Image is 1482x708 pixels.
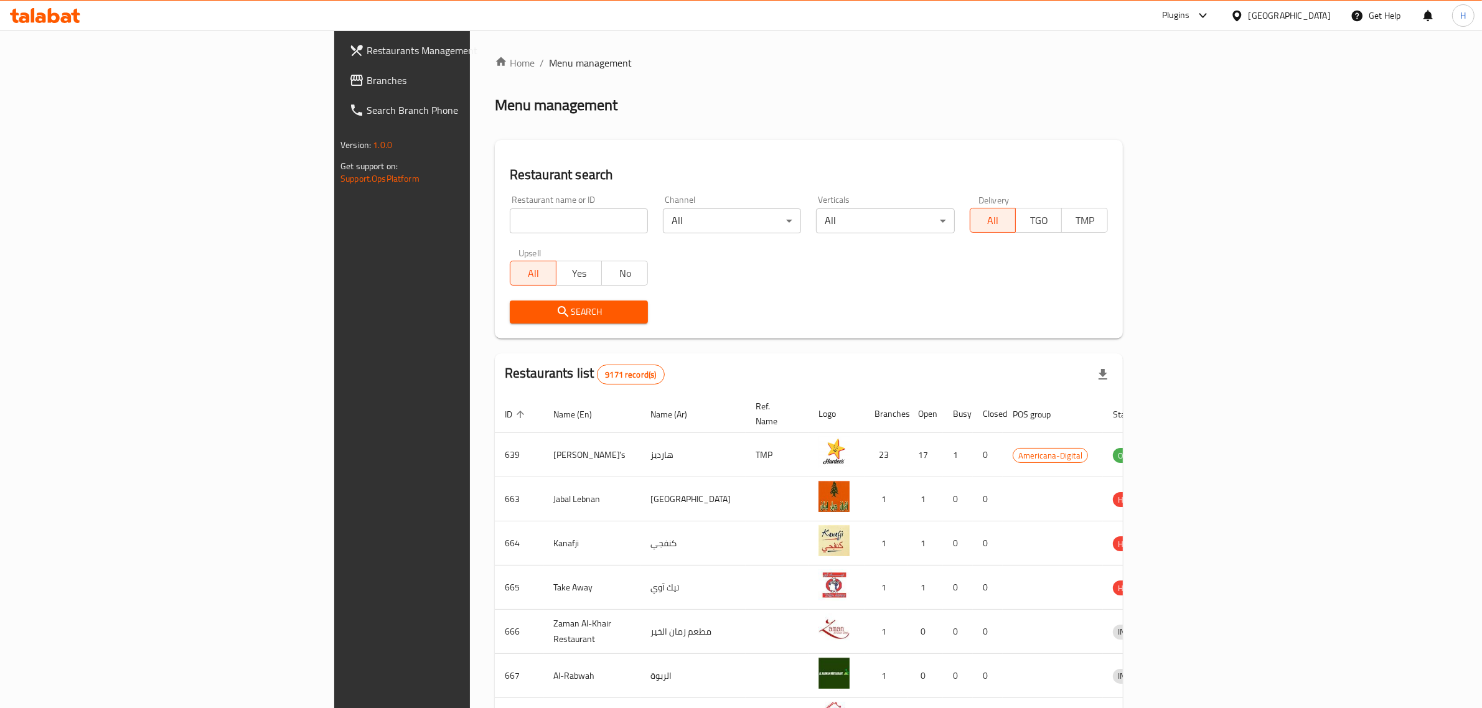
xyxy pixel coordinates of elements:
[908,521,943,566] td: 1
[943,610,973,654] td: 0
[515,264,551,282] span: All
[908,395,943,433] th: Open
[865,477,908,521] td: 1
[973,566,1003,610] td: 0
[973,610,1003,654] td: 0
[1113,448,1143,463] div: OPEN
[597,365,664,384] div: Total records count
[367,103,572,118] span: Search Branch Phone
[818,569,850,600] img: Take Away
[549,55,632,70] span: Menu management
[495,95,617,115] h2: Menu management
[1249,9,1331,22] div: [GEOGRAPHIC_DATA]
[1067,212,1103,230] span: TMP
[908,610,943,654] td: 0
[543,566,640,610] td: Take Away
[1021,212,1057,230] span: TGO
[553,407,608,422] span: Name (En)
[809,395,865,433] th: Logo
[975,212,1011,230] span: All
[510,300,648,324] button: Search
[1113,669,1155,684] div: INACTIVE
[1015,208,1062,233] button: TGO
[943,654,973,698] td: 0
[943,521,973,566] td: 0
[1162,8,1189,23] div: Plugins
[367,73,572,88] span: Branches
[1113,449,1143,463] span: OPEN
[543,654,640,698] td: Al-Rabwah
[970,208,1016,233] button: All
[1113,536,1150,551] div: HIDDEN
[973,395,1003,433] th: Closed
[367,43,572,58] span: Restaurants Management
[865,395,908,433] th: Branches
[607,264,643,282] span: No
[1113,625,1155,639] span: INACTIVE
[561,264,598,282] span: Yes
[943,477,973,521] td: 0
[520,304,638,320] span: Search
[1113,493,1150,507] span: HIDDEN
[543,610,640,654] td: Zaman Al-Khair Restaurant
[746,433,809,477] td: TMP
[973,521,1003,566] td: 0
[339,65,582,95] a: Branches
[973,433,1003,477] td: 0
[818,658,850,689] img: Al-Rabwah
[1061,208,1108,233] button: TMP
[640,433,746,477] td: هارديز
[510,165,1108,184] h2: Restaurant search
[1013,407,1067,422] span: POS group
[601,261,648,286] button: No
[816,208,954,233] div: All
[865,433,908,477] td: 23
[865,521,908,566] td: 1
[818,525,850,556] img: Kanafji
[640,654,746,698] td: الربوة
[640,566,746,610] td: تيك آوي
[1113,537,1150,551] span: HIDDEN
[1113,625,1155,640] div: INACTIVE
[505,407,528,422] span: ID
[340,137,371,153] span: Version:
[340,170,420,187] a: Support.OpsPlatform
[1113,492,1150,507] div: HIDDEN
[650,407,703,422] span: Name (Ar)
[908,433,943,477] td: 17
[640,477,746,521] td: [GEOGRAPHIC_DATA]
[818,481,850,512] img: Jabal Lebnan
[510,208,648,233] input: Search for restaurant name or ID..
[973,654,1003,698] td: 0
[973,477,1003,521] td: 0
[663,208,801,233] div: All
[943,566,973,610] td: 0
[1113,407,1153,422] span: Status
[818,613,850,645] img: Zaman Al-Khair Restaurant
[598,369,664,381] span: 9171 record(s)
[373,137,392,153] span: 1.0.0
[543,521,640,566] td: Kanafji
[640,521,746,566] td: كنفجي
[339,95,582,125] a: Search Branch Phone
[340,158,398,174] span: Get support on:
[495,55,1123,70] nav: breadcrumb
[543,433,640,477] td: [PERSON_NAME]'s
[818,437,850,468] img: Hardee's
[1113,581,1150,595] span: HIDDEN
[543,477,640,521] td: Jabal Lebnan
[908,654,943,698] td: 0
[1460,9,1466,22] span: H
[943,395,973,433] th: Busy
[908,566,943,610] td: 1
[865,610,908,654] td: 1
[1088,360,1118,389] div: Export file
[1013,449,1087,463] span: Americana-Digital
[865,654,908,698] td: 1
[978,195,1010,204] label: Delivery
[943,433,973,477] td: 1
[339,35,582,65] a: Restaurants Management
[640,610,746,654] td: مطعم زمان الخير
[510,261,556,286] button: All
